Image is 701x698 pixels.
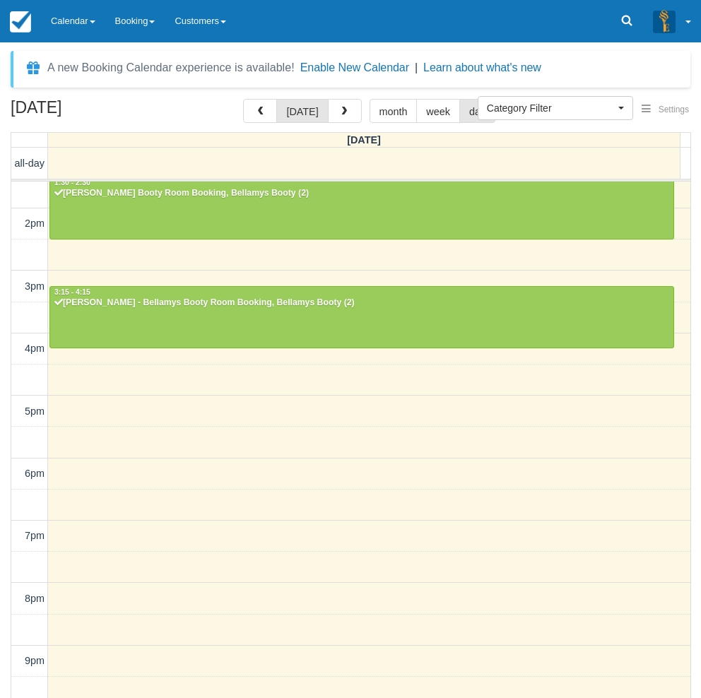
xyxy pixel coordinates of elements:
[478,96,633,120] button: Category Filter
[25,468,45,479] span: 6pm
[416,99,460,123] button: week
[15,158,45,169] span: all-day
[25,593,45,604] span: 8pm
[47,59,295,76] div: A new Booking Calendar experience is available!
[276,99,328,123] button: [DATE]
[11,99,189,125] h2: [DATE]
[415,61,418,73] span: |
[25,218,45,229] span: 2pm
[10,11,31,32] img: checkfront-main-nav-mini-logo.png
[659,105,689,114] span: Settings
[347,134,381,146] span: [DATE]
[49,177,674,239] a: 1:30 - 2:30[PERSON_NAME] Booty Room Booking, Bellamys Booty (2)
[633,100,697,120] button: Settings
[25,655,45,666] span: 9pm
[54,188,670,199] div: [PERSON_NAME] Booty Room Booking, Bellamys Booty (2)
[25,343,45,354] span: 4pm
[653,10,676,32] img: A3
[25,530,45,541] span: 7pm
[487,101,615,115] span: Category Filter
[459,99,495,123] button: day
[370,99,418,123] button: month
[300,61,409,75] button: Enable New Calendar
[25,406,45,417] span: 5pm
[54,179,90,187] span: 1:30 - 2:30
[423,61,541,73] a: Learn about what's new
[54,297,670,309] div: [PERSON_NAME] - Bellamys Booty Room Booking, Bellamys Booty (2)
[49,286,674,348] a: 3:15 - 4:15[PERSON_NAME] - Bellamys Booty Room Booking, Bellamys Booty (2)
[54,288,90,296] span: 3:15 - 4:15
[25,280,45,292] span: 3pm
